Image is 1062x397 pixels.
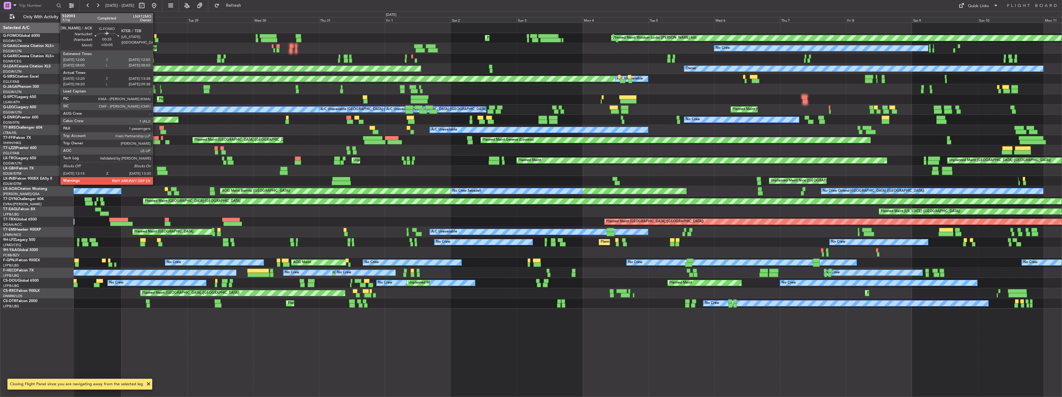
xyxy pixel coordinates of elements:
div: A/C Unavailable [GEOGRAPHIC_DATA] ([GEOGRAPHIC_DATA]) [321,105,421,114]
span: G-ENRG [3,116,18,119]
a: EGGW/LTN [3,49,22,53]
a: T7-BREChallenger 604 [3,126,42,130]
div: Planned Maint [GEOGRAPHIC_DATA] ([GEOGRAPHIC_DATA] Intl) [194,135,298,145]
a: F-GPNJFalcon 900EX [3,258,40,262]
a: 9H-LPZLegacy 500 [3,238,35,242]
div: No Crew [1023,258,1038,267]
input: Trip Number [19,1,54,10]
div: Planned Maint [GEOGRAPHIC_DATA] ([GEOGRAPHIC_DATA]) [732,105,830,114]
a: G-LEGCLegacy 600 [3,105,36,109]
a: LFPB/LBG [3,212,19,217]
div: No Crew [628,258,642,267]
div: Unplanned Maint [GEOGRAPHIC_DATA] ([GEOGRAPHIC_DATA]) [150,44,252,53]
div: Planned Maint [US_STATE] ([GEOGRAPHIC_DATA]) [881,207,960,216]
a: LTBA/ISL [3,130,17,135]
a: EGSS/STN [3,120,19,125]
a: VHHH/HKG [3,141,21,145]
a: LX-INBFalcon 900EX EASy II [3,177,52,181]
div: No Crew [831,237,845,247]
span: G-SPCY [3,95,16,99]
div: No Crew [167,258,181,267]
div: Planned Maint [669,278,692,288]
span: G-GARE [3,54,17,58]
a: DGAA/ACC [3,222,22,227]
a: 9H-YAAGlobal 5000 [3,248,38,252]
div: A/C Unavailable [GEOGRAPHIC_DATA] ([GEOGRAPHIC_DATA]) [386,105,487,114]
div: Tue 29 [187,17,253,23]
span: G-SIRS [3,75,15,79]
a: [PERSON_NAME]/QSA [3,192,40,196]
span: G-LEAX [3,65,16,68]
div: Planned Maint Nice ([GEOGRAPHIC_DATA]) [601,237,670,247]
div: No Crew [716,44,730,53]
span: 9H-LPZ [3,238,15,242]
a: LX-AOACitation Mustang [3,187,47,191]
span: G-LEGC [3,105,16,109]
a: G-FOMOGlobal 6000 [3,34,40,38]
a: LX-TROLegacy 650 [3,156,36,160]
a: LFMD/CEQ [3,243,21,247]
div: Planned Maint [GEOGRAPHIC_DATA] ([GEOGRAPHIC_DATA]) [142,288,240,298]
div: Fri 8 [846,17,912,23]
div: Closing Flight Panel since you are navigating away from the selected leg [10,381,143,387]
a: LFPB/LBG [3,263,19,268]
span: 9H-YAA [3,248,17,252]
span: LX-AOA [3,187,17,191]
div: Planned Maint [GEOGRAPHIC_DATA]-[GEOGRAPHIC_DATA] [145,197,240,206]
a: EDLW/DTM [3,181,21,186]
div: AOG Maint [293,258,311,267]
span: LX-INB [3,177,15,181]
a: G-SIRSCitation Excel [3,75,39,79]
span: T7-EMI [3,228,15,232]
div: No Crew [826,268,840,277]
button: Refresh [211,1,248,11]
div: Tue 5 [649,17,714,23]
div: Unplanned Maint [GEOGRAPHIC_DATA] ([GEOGRAPHIC_DATA]) [949,156,1051,165]
div: Sun 27 [55,17,121,23]
span: F-GPNJ [3,258,16,262]
div: No Crew [109,278,123,288]
div: No Crew [782,278,796,288]
div: Wed 30 [253,17,319,23]
div: Planned Maint [GEOGRAPHIC_DATA] [487,33,546,43]
div: Planned Maint [GEOGRAPHIC_DATA] ([GEOGRAPHIC_DATA]) [606,217,704,226]
div: Planned Maint Nice ([GEOGRAPHIC_DATA]) [288,299,357,308]
div: No Crew [705,299,719,308]
div: AOG Maint Biarritz ([GEOGRAPHIC_DATA]) [222,186,290,196]
div: Wed 6 [714,17,780,23]
div: No Crew [285,268,299,277]
a: G-ENRGPraetor 600 [3,116,38,119]
a: F-HECDFalcon 7X [3,269,34,272]
div: Owner [686,64,696,73]
span: T7-TRX [3,218,16,221]
a: EGGW/LTN [3,110,22,115]
div: Mon 28 [121,17,187,23]
div: Thu 31 [319,17,385,23]
div: A/C Unavailable [617,74,643,83]
a: DNMM/LOS [3,294,22,298]
a: G-JAGAPhenom 300 [3,85,39,89]
a: LGAV/ATH [3,100,20,105]
div: No Crew Ostend-[GEOGRAPHIC_DATA] ([GEOGRAPHIC_DATA]) [823,186,924,196]
a: EGLF/FAB [3,151,19,156]
div: Planned Maint Geneva (Cointrin) [482,135,533,145]
span: T7-DYN [3,197,17,201]
div: Planned Maint Athens ([PERSON_NAME] Intl) [159,95,230,104]
a: LFPB/LBG [3,273,19,278]
div: Planned Maint Windsor Locks ([PERSON_NAME] Intl) [613,33,697,43]
div: Planned Maint [518,156,541,165]
a: LFMN/NCE [3,233,21,237]
span: CS-DTR [3,299,16,303]
span: Only With Activity [16,15,65,19]
a: LX-GBHFalcon 7X [3,167,34,170]
span: LX-GBH [3,167,17,170]
a: EVRA/[PERSON_NAME] [3,202,41,207]
div: Sun 3 [517,17,583,23]
span: CS-DOU [3,279,18,283]
a: G-SPCYLegacy 650 [3,95,36,99]
div: Unplanned Maint [GEOGRAPHIC_DATA] ([GEOGRAPHIC_DATA]) [408,278,510,288]
div: No Crew [686,115,700,124]
a: EGLF/FAB [3,79,19,84]
div: No Crew [365,258,379,267]
a: T7-DYNChallenger 604 [3,197,44,201]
